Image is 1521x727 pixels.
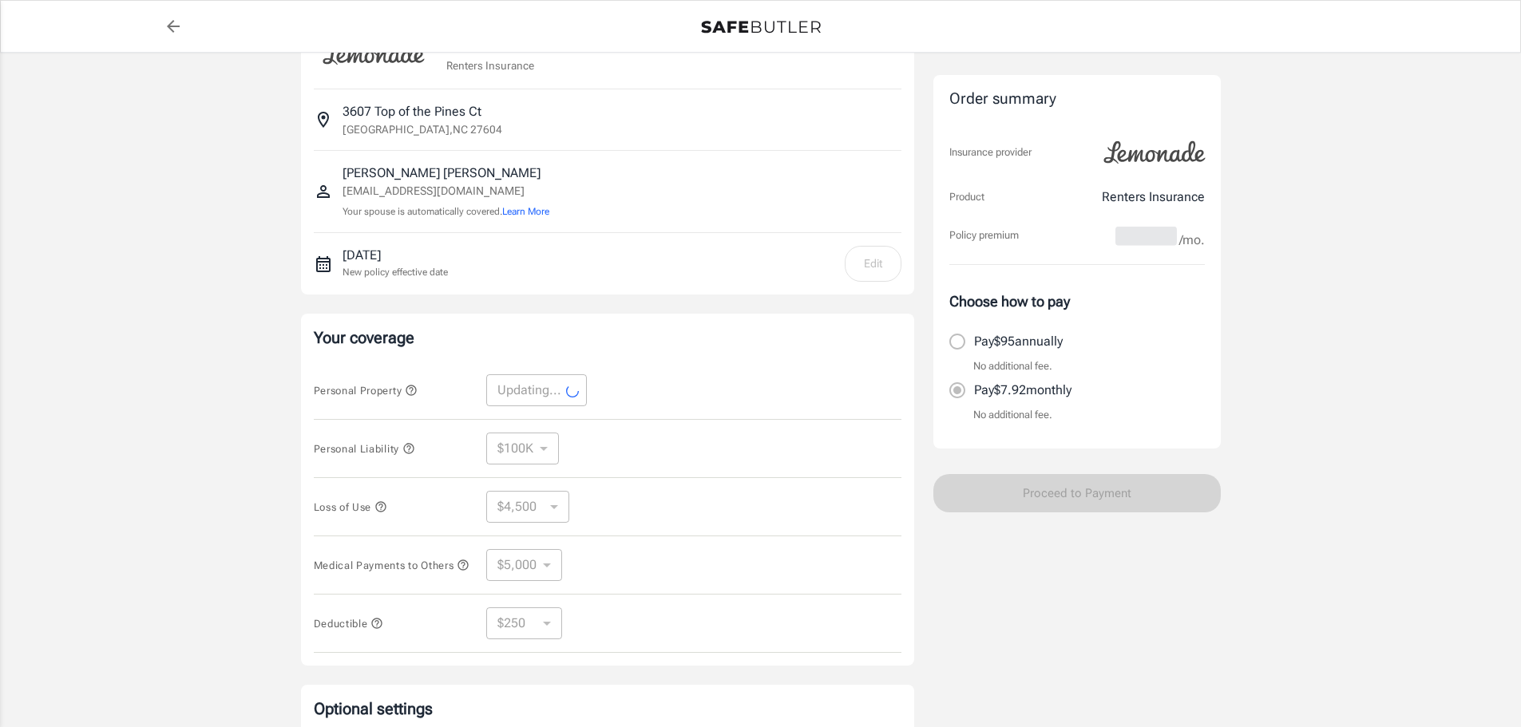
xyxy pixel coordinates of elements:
[314,326,901,349] p: Your coverage
[314,182,333,201] svg: Insured person
[314,614,384,633] button: Deductible
[502,204,549,219] button: Learn More
[949,144,1032,160] p: Insurance provider
[343,265,448,279] p: New policy effective date
[343,204,549,219] p: Your spouse is automatically covered.
[314,381,418,400] button: Personal Property
[314,697,901,720] p: Optional settings
[1095,130,1214,175] img: Lemonade
[974,332,1063,351] p: Pay $95 annually
[314,31,434,76] img: Lemonade
[446,57,534,73] p: Renters Insurance
[314,443,415,455] span: Personal Liability
[314,255,333,274] svg: New policy start date
[314,618,384,630] span: Deductible
[949,88,1205,111] div: Order summary
[314,439,415,458] button: Personal Liability
[314,555,470,575] button: Medical Payments to Others
[701,21,821,34] img: Back to quotes
[1102,188,1205,207] p: Renters Insurance
[343,164,549,183] p: [PERSON_NAME] [PERSON_NAME]
[157,10,189,42] a: back to quotes
[343,246,448,265] p: [DATE]
[949,227,1019,243] p: Policy premium
[343,183,549,200] p: [EMAIL_ADDRESS][DOMAIN_NAME]
[973,358,1052,374] p: No additional fee.
[314,501,387,513] span: Loss of Use
[343,121,502,137] p: [GEOGRAPHIC_DATA] , NC 27604
[974,381,1071,400] p: Pay $7.92 monthly
[949,189,984,205] p: Product
[314,497,387,516] button: Loss of Use
[973,407,1052,423] p: No additional fee.
[949,290,1205,312] p: Choose how to pay
[1179,229,1205,251] span: /mo.
[314,385,418,397] span: Personal Property
[314,110,333,129] svg: Insured address
[314,559,470,571] span: Medical Payments to Others
[343,102,481,121] p: 3607 Top of the Pines Ct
